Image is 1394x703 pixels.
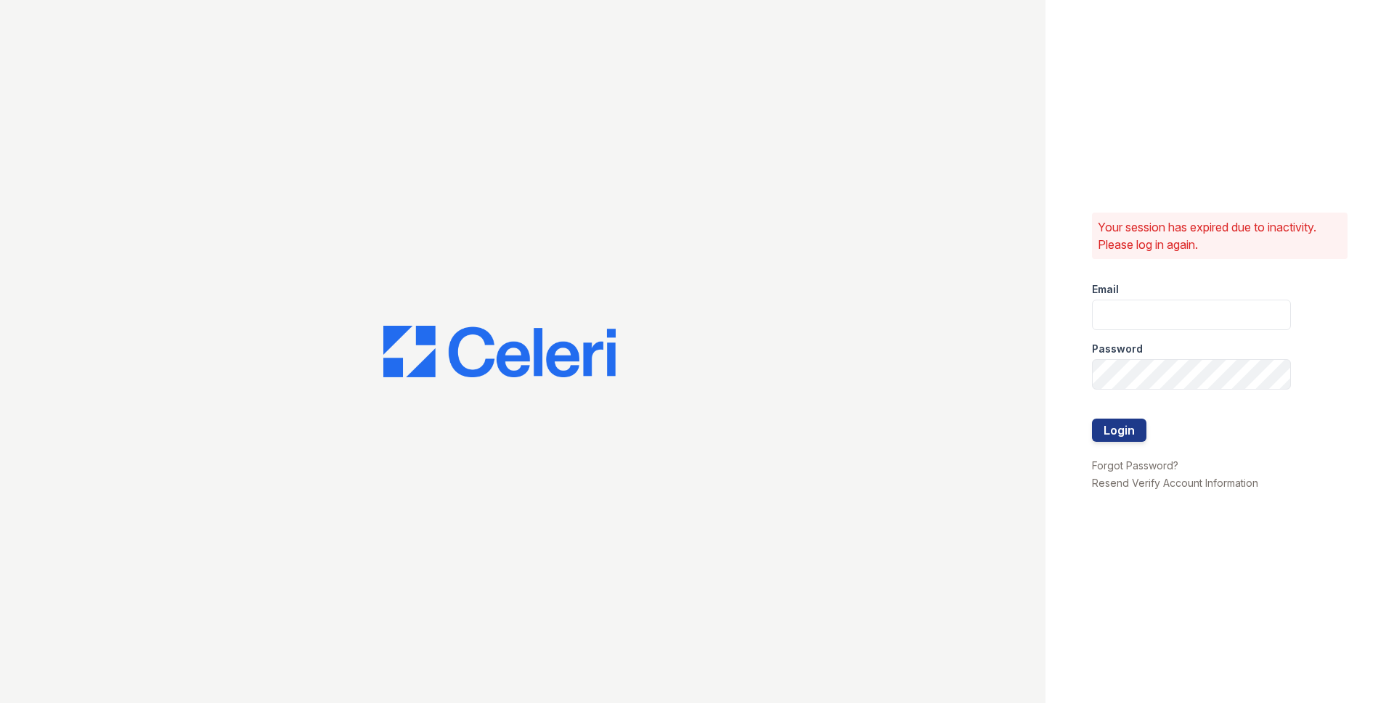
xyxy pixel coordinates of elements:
button: Login [1092,419,1146,442]
a: Resend Verify Account Information [1092,477,1258,489]
a: Forgot Password? [1092,459,1178,472]
img: CE_Logo_Blue-a8612792a0a2168367f1c8372b55b34899dd931a85d93a1a3d3e32e68fde9ad4.png [383,326,616,378]
label: Password [1092,342,1143,356]
label: Email [1092,282,1119,297]
p: Your session has expired due to inactivity. Please log in again. [1098,218,1342,253]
